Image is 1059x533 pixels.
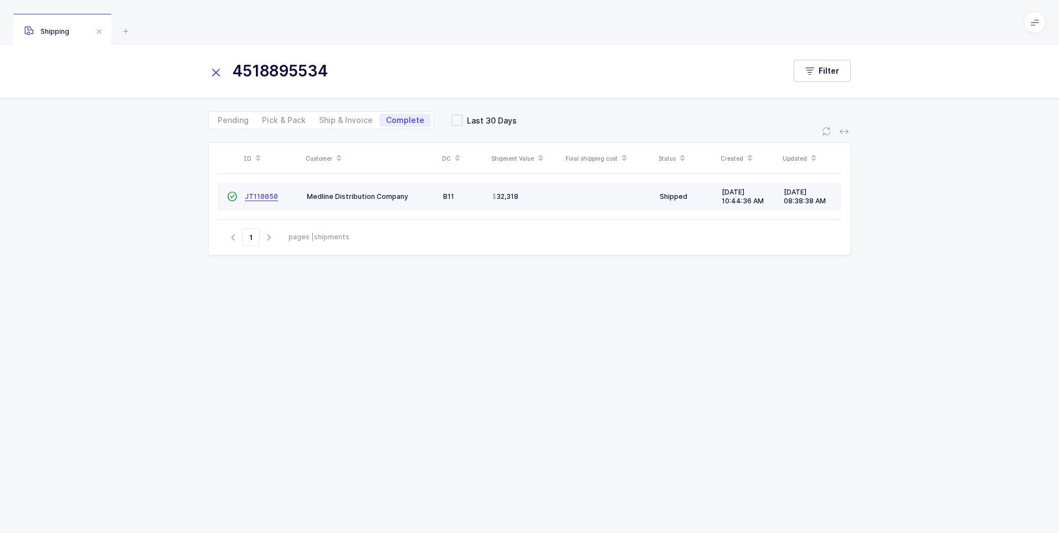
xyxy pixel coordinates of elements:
span: Shipping [24,27,69,35]
span: B11 [443,192,454,201]
span: Medline Distribution Company [307,192,408,201]
div: Updated [783,149,838,168]
span: JT110050 [245,192,278,201]
div: ID [244,149,299,168]
span: [DATE] 08:38:38 AM [784,188,826,205]
span: Complete [386,116,424,124]
button: Filter [794,60,851,82]
div: Status [659,149,714,168]
span: Last 30 Days [462,115,517,126]
span: Pending [218,116,249,124]
div: DC [442,149,485,168]
div: Created [721,149,776,168]
div: pages | shipments [289,232,349,242]
span: [DATE] 10:44:36 AM [722,188,764,205]
div: Final shipping cost [566,149,652,168]
input: Search for Shipments... [208,58,772,84]
div: Shipped [660,192,713,201]
span: Go to [242,228,260,246]
span:  [227,192,237,201]
div: Shipment Value [491,149,559,168]
div: Customer [306,149,435,168]
span: Ship & Invoice [319,116,373,124]
span: Pick & Pack [262,116,306,124]
span: Filter [819,65,839,76]
span: 32,318 [492,192,518,201]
